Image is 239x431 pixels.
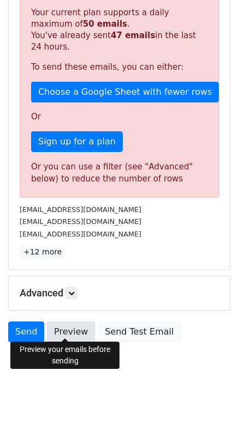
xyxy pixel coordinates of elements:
p: To send these emails, you can either: [31,62,208,73]
small: [EMAIL_ADDRESS][DOMAIN_NAME] [20,230,141,238]
a: Choose a Google Sheet with fewer rows [31,82,219,102]
p: Or [31,111,208,123]
div: Or you can use a filter (see "Advanced" below) to reduce the number of rows [31,161,208,185]
div: Preview your emails before sending [10,342,119,369]
h5: Advanced [20,287,219,299]
a: +12 more [20,245,65,259]
strong: 50 emails [83,19,127,29]
iframe: Chat Widget [184,379,239,431]
a: Sign up for a plan [31,131,123,152]
a: Preview [47,321,95,342]
a: Send [8,321,44,342]
small: [EMAIL_ADDRESS][DOMAIN_NAME] [20,205,141,214]
p: Your current plan supports a daily maximum of . You've already sent in the last 24 hours. [31,7,208,53]
small: [EMAIL_ADDRESS][DOMAIN_NAME] [20,217,141,226]
strong: 47 emails [111,31,155,40]
a: Send Test Email [98,321,181,342]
